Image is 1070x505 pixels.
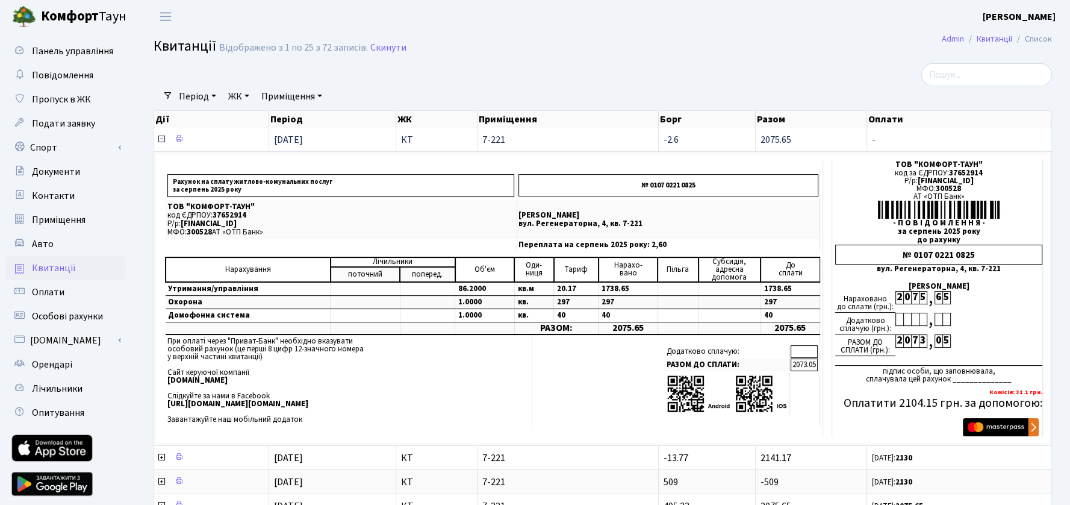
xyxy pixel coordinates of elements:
td: 297 [554,295,599,309]
a: Приміщення [6,208,126,232]
td: 2073.05 [791,359,818,371]
p: Переплата на серпень 2025 року: 2,60 [518,241,818,249]
th: Дії [154,111,269,128]
span: [DATE] [274,451,303,465]
span: Контакти [32,189,75,202]
td: 297 [599,295,658,309]
td: Нарахування [166,257,331,282]
img: Masterpass [963,418,1039,436]
th: ЖК [396,111,478,128]
a: ЖК [223,86,254,107]
span: Особові рахунки [32,310,103,323]
p: Р/р: [167,220,514,228]
span: Лічильники [32,382,82,395]
a: Період [174,86,221,107]
td: РАЗОМ: [514,322,599,334]
a: Подати заявку [6,111,126,136]
span: КТ [401,135,473,145]
div: 2 [895,334,903,348]
a: Панель управління [6,39,126,63]
small: [DATE]: [872,477,912,488]
span: Повідомлення [32,69,93,82]
td: 40 [599,309,658,322]
td: кв.м [514,282,554,296]
td: 1.0000 [455,309,514,322]
h5: Оплатити 2104.15 грн. за допомогою: [835,396,1042,410]
td: кв. [514,309,554,322]
a: [DOMAIN_NAME] [6,328,126,353]
td: Нарахо- вано [599,257,658,282]
th: Період [269,111,396,128]
span: 7-221 [482,477,653,487]
div: № 0107 0221 0825 [835,245,1042,265]
span: КТ [401,453,473,463]
img: apps-qrcodes.png [667,374,787,413]
p: вул. Регенераторна, 4, кв. 7-221 [518,220,818,228]
div: Додатково сплачую (грн.): [835,313,895,334]
td: Охорона [166,295,331,309]
span: Оплати [32,286,64,299]
img: logo.png [12,5,36,29]
small: [DATE]: [872,453,912,463]
td: Оди- ниця [514,257,554,282]
div: 3 [919,334,927,348]
th: Борг [659,111,756,128]
b: [PERSON_NAME] [983,10,1056,24]
a: Оплати [6,280,126,304]
div: Нараховано до сплати (грн.): [835,291,895,313]
b: 2130 [895,453,912,463]
span: Квитанції [32,262,76,275]
div: Р/р: [835,177,1042,185]
td: Тариф [554,257,599,282]
span: -2.6 [664,133,679,146]
a: Скинути [370,42,406,54]
div: , [927,313,935,327]
b: [URL][DOMAIN_NAME][DOMAIN_NAME] [167,398,308,409]
span: 7-221 [482,453,653,463]
div: ТОВ "КОМФОРТ-ТАУН" [835,161,1042,169]
span: Приміщення [32,213,86,227]
span: 2141.17 [761,451,791,465]
span: Орендарі [32,358,72,371]
div: РАЗОМ ДО СПЛАТИ (грн.): [835,334,895,356]
p: [PERSON_NAME] [518,212,818,219]
div: 7 [911,291,919,304]
td: кв. [514,295,554,309]
p: Рахунок на сплату житлово-комунальних послуг за серпень 2025 року [167,174,514,197]
span: КТ [401,477,473,487]
a: Admin [942,33,964,45]
a: Приміщення [257,86,327,107]
td: 1738.65 [761,282,820,296]
div: 5 [942,334,950,348]
span: 300528 [936,183,961,194]
span: -509 [761,475,779,489]
a: Орендарі [6,353,126,377]
span: 300528 [187,227,212,237]
a: Квитанції [977,33,1012,45]
td: 2075.65 [761,322,820,334]
div: - П О В І Д О М Л Е Н Н Я - [835,219,1042,227]
td: поточний [331,267,400,282]
div: за серпень 2025 року [835,228,1042,236]
td: 40 [761,309,820,322]
span: [FINANCIAL_ID] [918,175,974,186]
td: 1738.65 [599,282,658,296]
div: , [927,291,935,305]
input: Пошук... [921,63,1052,86]
span: 509 [664,475,678,489]
td: Субсидія, адресна допомога [698,257,761,282]
b: Комфорт [41,7,99,26]
p: МФО: АТ «ОТП Банк» [167,228,514,236]
div: , [927,334,935,348]
a: Авто [6,232,126,256]
td: При оплаті через "Приват-Банк" необхідно вказувати особовий рахунок (це перші 8 цифр 12-значного ... [165,335,532,426]
span: Панель управління [32,45,113,58]
td: Об'єм [455,257,514,282]
td: Утримання/управління [166,282,331,296]
b: Комісія: 31.1 грн. [989,387,1042,397]
a: Спорт [6,136,126,160]
div: 2 [895,291,903,304]
td: 1.0000 [455,295,514,309]
div: 7 [911,334,919,348]
span: Подати заявку [32,117,95,130]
